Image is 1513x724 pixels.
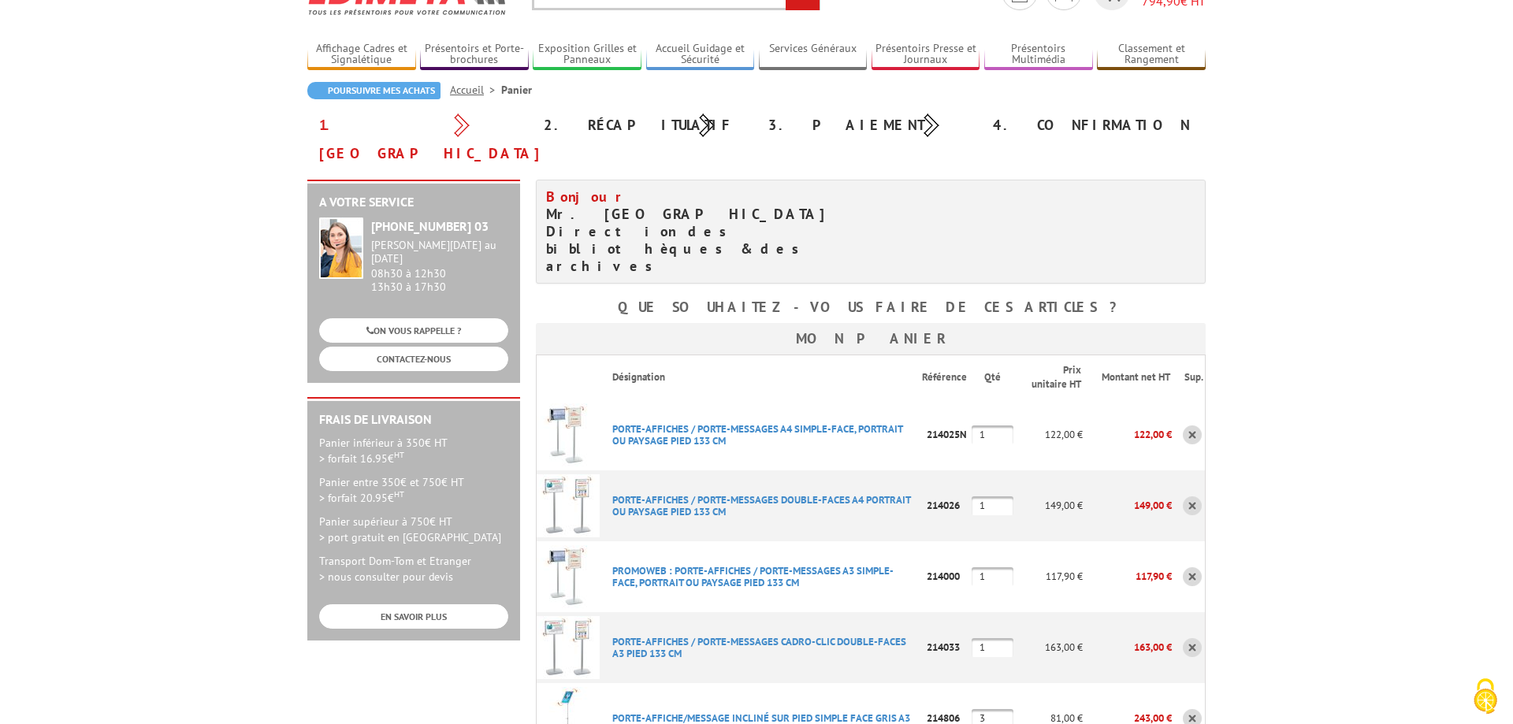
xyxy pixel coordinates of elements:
[546,187,630,206] span: Bonjour
[536,323,1206,355] h3: Mon panier
[1466,677,1505,716] img: Cookies (fenêtre modale)
[618,298,1125,316] b: Que souhaitez-vous faire de ces articles ?
[600,355,922,399] th: Désignation
[319,318,508,343] a: ON VOUS RAPPELLE ?
[394,488,404,499] sup: HT
[922,492,972,519] p: 214026
[756,111,981,139] div: 3. Paiement
[319,217,363,279] img: widget-service.jpg
[872,42,980,68] a: Présentoirs Presse et Journaux
[922,370,970,385] p: Référence
[371,218,489,234] strong: [PHONE_NUMBER] 03
[420,42,529,68] a: Présentoirs et Porte-brochures
[319,474,508,506] p: Panier entre 350€ et 750€ HT
[319,514,508,545] p: Panier supérieur à 750€ HT
[533,42,641,68] a: Exposition Grilles et Panneaux
[546,188,859,275] h4: Mr. [GEOGRAPHIC_DATA] Direction des bibliothèques & des archives
[1026,363,1081,392] p: Prix unitaire HT
[371,239,508,265] div: [PERSON_NAME][DATE] au [DATE]
[984,42,1093,68] a: Présentoirs Multimédia
[319,570,453,584] span: > nous consulter pour devis
[981,111,1206,139] div: 4. Confirmation
[1013,562,1083,590] p: 117,90 €
[1013,633,1083,661] p: 163,00 €
[319,347,508,371] a: CONTACTEZ-NOUS
[307,82,441,99] a: Poursuivre mes achats
[319,604,508,629] a: EN SAVOIR PLUS
[612,635,906,660] a: PORTE-AFFICHES / PORTE-MESSAGES CADRO-CLIC DOUBLE-FACES A3 PIED 133 CM
[1097,42,1206,68] a: Classement et Rangement
[1083,633,1172,661] p: 163,00 €
[922,562,972,590] p: 214000
[972,355,1013,399] th: Qté
[646,42,755,68] a: Accueil Guidage et Sécurité
[537,474,600,537] img: PORTE-AFFICHES / PORTE-MESSAGES DOUBLE-FACES A4 PORTRAIT OU PAYSAGE PIED 133 CM
[450,83,501,97] a: Accueil
[537,403,600,466] img: PORTE-AFFICHES / PORTE-MESSAGES A4 SIMPLE-FACE, PORTRAIT OU PAYSAGE PIED 133 CM
[1083,562,1172,590] p: 117,90 €
[1083,421,1172,448] p: 122,00 €
[319,491,404,505] span: > forfait 20.95€
[537,545,600,608] img: PROMOWEB : PORTE-AFFICHES / PORTE-MESSAGES A3 SIMPLE-FACE, PORTRAIT OU PAYSAGE PIED 133 CM
[1095,370,1170,385] p: Montant net HT
[501,82,532,98] li: Panier
[612,422,902,447] a: PORTE-AFFICHES / PORTE-MESSAGES A4 SIMPLE-FACE, PORTRAIT OU PAYSAGE PIED 133 CM
[319,553,508,585] p: Transport Dom-Tom et Etranger
[537,616,600,679] img: PORTE-AFFICHES / PORTE-MESSAGES CADRO-CLIC DOUBLE-FACES A3 PIED 133 CM
[922,633,972,661] p: 214033
[319,451,404,466] span: > forfait 16.95€
[1083,492,1172,519] p: 149,00 €
[307,111,532,168] div: 1. [GEOGRAPHIC_DATA]
[612,564,894,589] a: PROMOWEB : PORTE-AFFICHES / PORTE-MESSAGES A3 SIMPLE-FACE, PORTRAIT OU PAYSAGE PIED 133 CM
[307,42,416,68] a: Affichage Cadres et Signalétique
[922,421,972,448] p: 214025N
[319,195,508,210] h2: A votre service
[319,530,501,544] span: > port gratuit en [GEOGRAPHIC_DATA]
[319,435,508,466] p: Panier inférieur à 350€ HT
[1013,421,1083,448] p: 122,00 €
[1013,492,1083,519] p: 149,00 €
[394,449,404,460] sup: HT
[759,42,868,68] a: Services Généraux
[1172,355,1206,399] th: Sup.
[532,111,756,139] div: 2. Récapitulatif
[1458,670,1513,724] button: Cookies (fenêtre modale)
[612,493,910,518] a: PORTE-AFFICHES / PORTE-MESSAGES DOUBLE-FACES A4 PORTRAIT OU PAYSAGE PIED 133 CM
[371,239,508,293] div: 08h30 à 12h30 13h30 à 17h30
[319,413,508,427] h2: Frais de Livraison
